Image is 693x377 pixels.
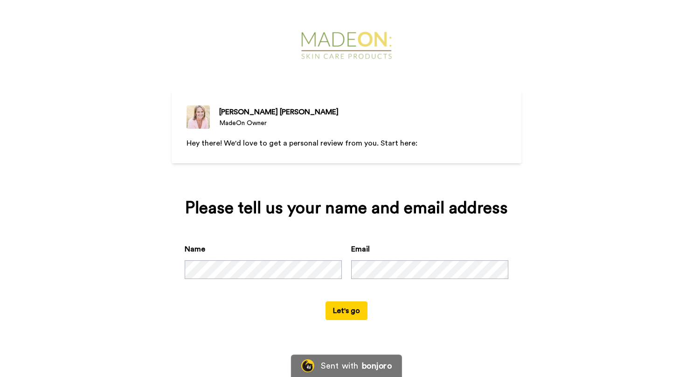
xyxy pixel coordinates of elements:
[326,301,367,320] button: Let's go
[185,199,508,217] div: Please tell us your name and email address
[362,362,392,370] div: bonjoro
[291,355,402,377] a: Bonjoro LogoSent withbonjoro
[219,119,339,128] div: MadeOn Owner
[351,244,370,255] label: Email
[187,140,417,147] span: Hey there! We'd love to get a personal review from you. Start here:
[185,244,205,255] label: Name
[187,105,210,129] img: MadeOn Owner
[219,106,339,118] div: [PERSON_NAME] [PERSON_NAME]
[301,359,314,372] img: Bonjoro Logo
[321,362,358,370] div: Sent with
[295,30,398,61] img: https://cdn.bonjoro.com/media/e21a572c-c4c3-4b22-b306-9e1461611492/ec453d13-a6a3-432f-9ac0-3bcff4...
